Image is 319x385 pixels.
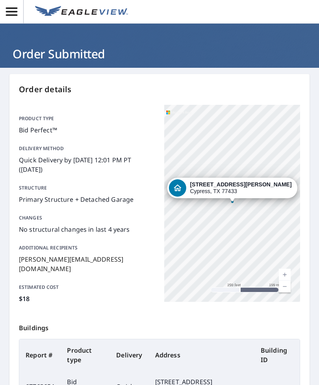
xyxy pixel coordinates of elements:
p: Product type [19,115,155,122]
p: No structural changes in last 4 years [19,225,155,234]
img: EV Logo [35,6,128,18]
p: Quick Delivery by [DATE] 12:01 PM PT ([DATE]) [19,155,155,174]
a: Current Level 17, Zoom In [279,269,291,281]
p: [PERSON_NAME][EMAIL_ADDRESS][DOMAIN_NAME] [19,255,155,273]
p: Estimated cost [19,284,155,291]
a: Current Level 17, Zoom Out [279,281,291,292]
p: Changes [19,214,155,221]
p: Structure [19,184,155,192]
p: Order details [19,84,300,95]
h1: Order Submitted [9,46,310,62]
p: $18 [19,294,155,303]
a: EV Logo [30,1,133,22]
p: Additional recipients [19,244,155,251]
strong: [STREET_ADDRESS][PERSON_NAME] [190,181,291,188]
div: Cypress, TX 77433 [190,181,291,195]
p: Buildings [19,314,300,339]
th: Delivery [110,339,148,371]
p: Delivery method [19,145,155,152]
th: Product type [61,339,110,371]
th: Building ID [254,339,300,371]
p: Bid Perfect™ [19,125,155,135]
th: Address [149,339,254,371]
div: Dropped pin, building 1, Residential property, 17927 Oakfield Glen Ln Cypress, TX 77433 [167,178,297,202]
p: Primary Structure + Detached Garage [19,195,155,204]
th: Report # [19,339,61,371]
